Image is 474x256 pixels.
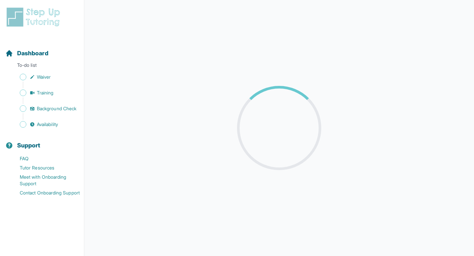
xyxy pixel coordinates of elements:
[37,74,51,80] span: Waiver
[5,172,84,188] a: Meet with Onboarding Support
[37,121,58,128] span: Availability
[5,154,84,163] a: FAQ
[5,188,84,197] a: Contact Onboarding Support
[5,104,84,113] a: Background Check
[5,7,64,28] img: logo
[3,130,81,153] button: Support
[3,62,81,71] p: To-do list
[5,88,84,97] a: Training
[3,38,81,61] button: Dashboard
[5,72,84,82] a: Waiver
[37,90,54,96] span: Training
[5,49,48,58] a: Dashboard
[37,105,76,112] span: Background Check
[17,49,48,58] span: Dashboard
[17,141,40,150] span: Support
[5,120,84,129] a: Availability
[5,163,84,172] a: Tutor Resources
